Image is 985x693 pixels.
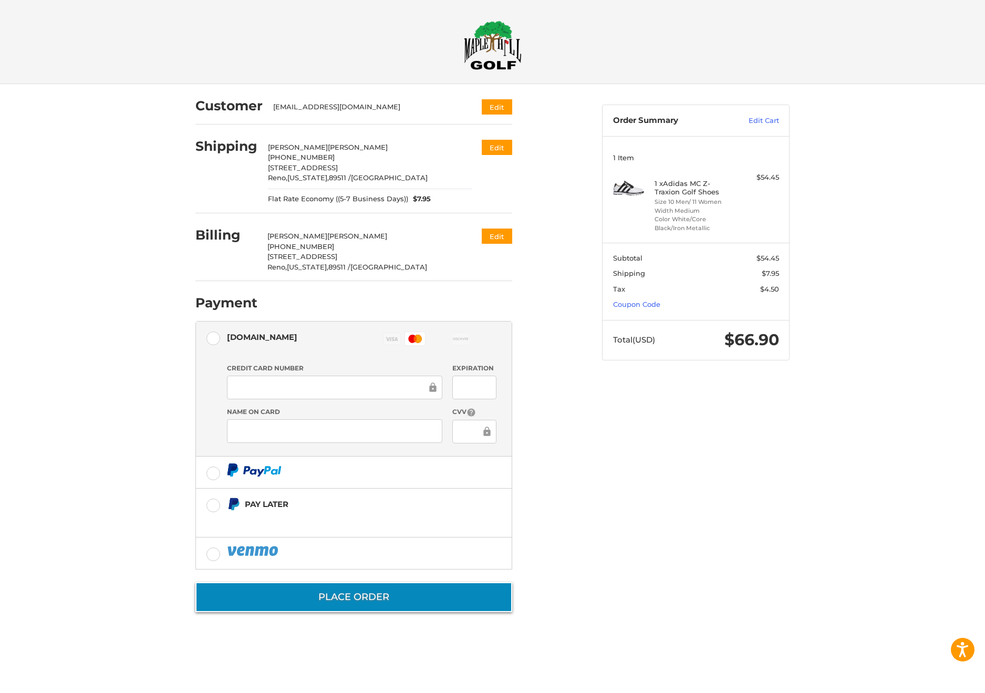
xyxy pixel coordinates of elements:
[760,285,779,293] span: $4.50
[408,194,431,204] span: $7.95
[655,198,735,206] li: Size 10 Men/ 11 Women
[351,173,428,182] span: [GEOGRAPHIC_DATA]
[329,173,351,182] span: 89511 /
[328,143,388,151] span: [PERSON_NAME]
[762,269,779,277] span: $7.95
[482,229,512,244] button: Edit
[327,232,387,240] span: [PERSON_NAME]
[756,254,779,262] span: $54.45
[287,173,329,182] span: [US_STATE],
[613,335,655,345] span: Total (USD)
[268,194,408,204] span: Flat Rate Economy ((5-7 Business Days))
[464,20,522,70] img: Maple Hill Golf
[452,407,496,417] label: CVV
[195,227,257,243] h2: Billing
[267,252,337,261] span: [STREET_ADDRESS]
[613,300,660,308] a: Coupon Code
[227,515,447,524] iframe: PayPal Message 1
[613,254,642,262] span: Subtotal
[350,263,427,271] span: [GEOGRAPHIC_DATA]
[267,242,334,251] span: [PHONE_NUMBER]
[328,263,350,271] span: 89511 /
[287,263,328,271] span: [US_STATE],
[268,153,335,161] span: [PHONE_NUMBER]
[195,295,257,311] h2: Payment
[245,495,446,513] div: Pay Later
[613,153,779,162] h3: 1 Item
[268,173,287,182] span: Reno,
[273,102,462,112] div: [EMAIL_ADDRESS][DOMAIN_NAME]
[227,364,442,373] label: Credit Card Number
[482,99,512,115] button: Edit
[482,140,512,155] button: Edit
[724,330,779,349] span: $66.90
[267,232,327,240] span: [PERSON_NAME]
[613,285,625,293] span: Tax
[738,172,779,183] div: $54.45
[898,665,985,693] iframe: Google Customer Reviews
[227,544,281,557] img: PayPal icon
[726,116,779,126] a: Edit Cart
[227,407,442,417] label: Name on Card
[268,163,338,172] span: [STREET_ADDRESS]
[195,138,257,154] h2: Shipping
[227,498,240,511] img: Pay Later icon
[227,328,297,346] div: [DOMAIN_NAME]
[267,263,287,271] span: Reno,
[655,179,735,196] h4: 1 x Adidas MC Z-Traxion Golf Shoes
[613,116,726,126] h3: Order Summary
[268,143,328,151] span: [PERSON_NAME]
[655,206,735,215] li: Width Medium
[227,463,282,477] img: PayPal icon
[452,364,496,373] label: Expiration
[195,98,263,114] h2: Customer
[195,582,512,612] button: Place Order
[613,269,645,277] span: Shipping
[655,215,735,232] li: Color White/Core Black/Iron Metallic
